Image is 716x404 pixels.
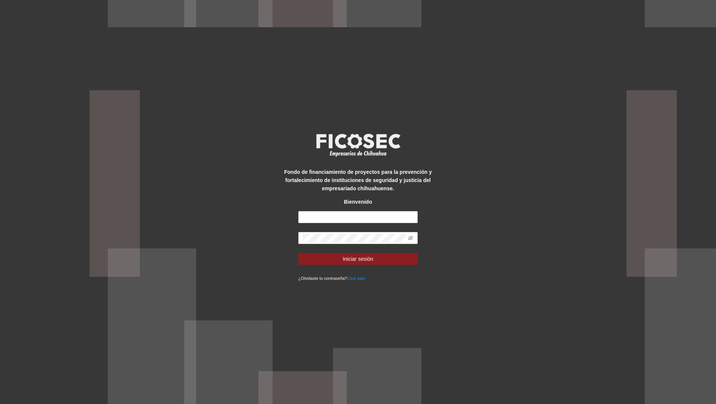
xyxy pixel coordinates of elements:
a: Click aqui [347,276,365,281]
small: ¿Olvidaste tu contraseña? [298,276,365,281]
span: Iniciar sesión [343,255,373,263]
strong: Bienvenido [344,199,372,205]
strong: Fondo de financiamiento de proyectos para la prevención y fortalecimiento de instituciones de seg... [284,169,432,191]
img: logo [311,131,405,159]
button: Iniciar sesión [298,253,418,265]
span: eye-invisible [408,235,413,241]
